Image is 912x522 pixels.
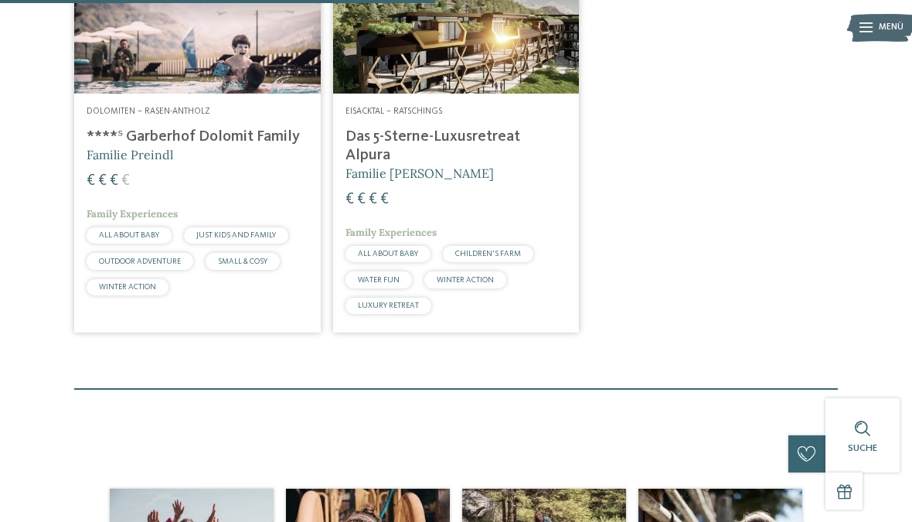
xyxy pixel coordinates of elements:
[437,276,494,284] span: WINTER ACTION
[87,207,178,220] span: Family Experiences
[358,276,400,284] span: WATER FUN
[87,147,173,162] span: Familie Preindl
[99,258,181,265] span: OUTDOOR ADVENTURE
[87,128,308,146] h4: ****ˢ Garberhof Dolomit Family
[87,173,95,189] span: €
[87,107,210,116] span: Dolomiten – Rasen-Antholz
[196,231,276,239] span: JUST KIDS AND FAMILY
[110,173,118,189] span: €
[345,192,354,207] span: €
[218,258,267,265] span: SMALL & COSY
[345,165,494,181] span: Familie [PERSON_NAME]
[345,128,567,165] h4: Das 5-Sterne-Luxusretreat Alpura
[345,226,437,239] span: Family Experiences
[99,283,156,291] span: WINTER ACTION
[369,192,377,207] span: €
[848,443,877,453] span: Suche
[455,250,521,258] span: CHILDREN’S FARM
[358,250,418,258] span: ALL ABOUT BABY
[121,173,130,189] span: €
[98,173,107,189] span: €
[357,192,366,207] span: €
[99,231,159,239] span: ALL ABOUT BABY
[380,192,389,207] span: €
[358,302,419,309] span: LUXURY RETREAT
[345,107,442,116] span: Eisacktal – Ratschings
